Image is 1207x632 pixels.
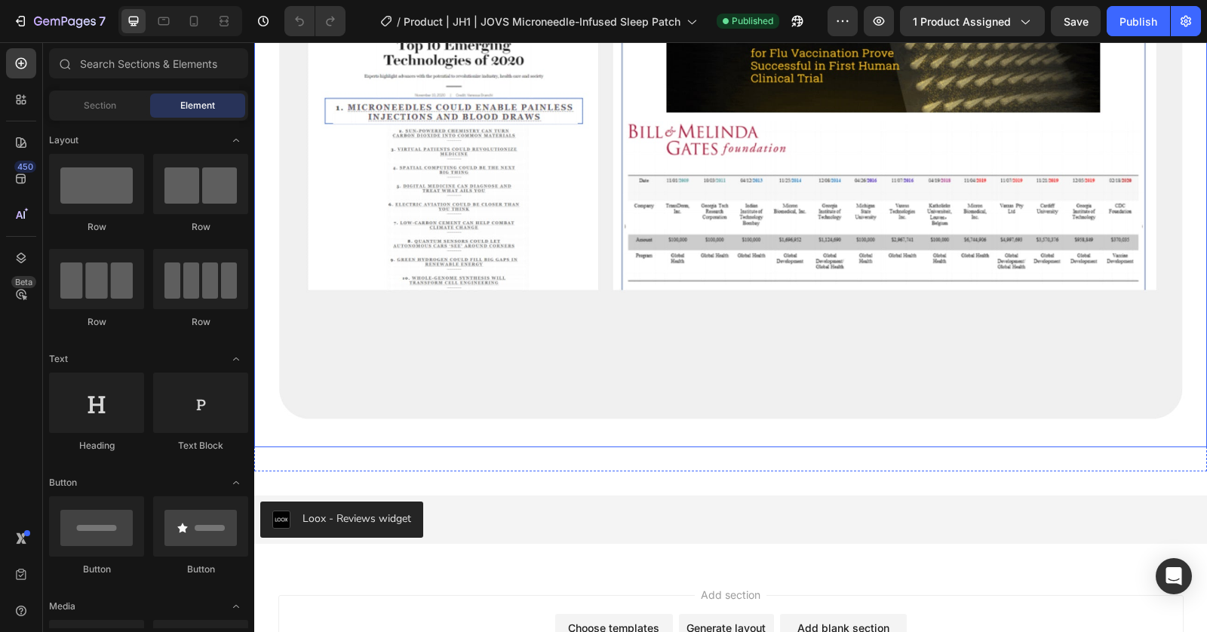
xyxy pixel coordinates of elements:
span: Toggle open [224,347,248,371]
div: Text Block [153,439,248,453]
span: Toggle open [224,128,248,152]
span: Add section [441,545,512,560]
span: Section [84,99,116,112]
div: Beta [11,276,36,288]
span: Text [49,352,68,366]
div: Choose templates [314,578,405,594]
iframe: Design area [254,42,1207,632]
div: Heading [49,439,144,453]
div: Row [153,220,248,234]
div: Button [49,563,144,576]
button: Publish [1107,6,1170,36]
div: Publish [1119,14,1157,29]
span: Button [49,476,77,489]
div: Add blank section [543,578,635,594]
div: Undo/Redo [284,6,346,36]
button: 1 product assigned [900,6,1045,36]
input: Search Sections & Elements [49,48,248,78]
span: Save [1064,15,1089,28]
div: 450 [14,161,36,173]
div: Row [153,315,248,329]
p: 7 [99,12,106,30]
span: Product | JH1 | JOVS Microneedle-Infused Sleep Patch [404,14,680,29]
button: Save [1051,6,1101,36]
div: Row [49,315,144,329]
div: Row [49,220,144,234]
span: / [397,14,401,29]
span: Layout [49,133,78,147]
span: Element [180,99,215,112]
div: Open Intercom Messenger [1156,558,1192,594]
button: 7 [6,6,112,36]
span: Media [49,600,75,613]
span: Published [732,14,773,28]
span: 1 product assigned [913,14,1011,29]
span: Toggle open [224,471,248,495]
span: Toggle open [224,594,248,618]
div: Button [153,563,248,576]
div: Generate layout [432,578,511,594]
